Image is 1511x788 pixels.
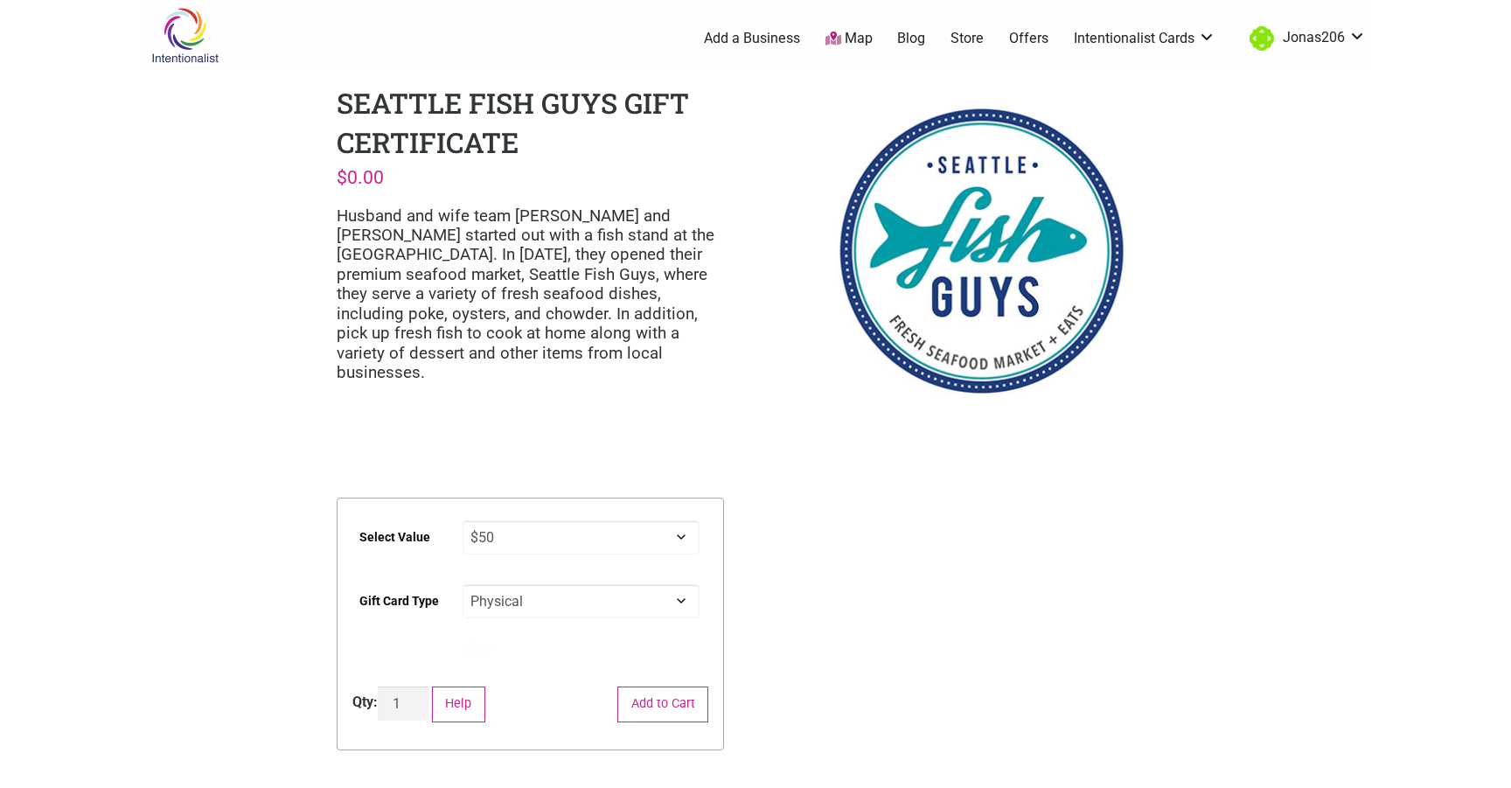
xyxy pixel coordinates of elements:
[337,84,689,161] h1: Seattle Fish Guys Gift Certificate
[463,641,491,655] a: Clear options
[359,582,439,621] label: Gift Card Type
[378,687,428,721] input: Product quantity
[1009,29,1048,48] a: Offers
[352,692,378,713] div: Qty:
[359,518,430,557] label: Select Value
[337,166,384,188] bdi: 0.00
[950,29,984,48] a: Store
[617,687,708,722] button: Add to Cart
[432,687,485,722] button: Help
[337,206,724,383] p: Husband and wife team [PERSON_NAME] and [PERSON_NAME] started out with a fish stand at the [GEOGR...
[143,7,226,64] img: Intentionalist
[337,166,347,188] span: $
[787,84,1174,415] img: SEA_SeattleFishGuys
[1074,29,1215,48] a: Intentionalist Cards
[1241,23,1366,54] a: Jonas206
[704,29,800,48] a: Add a Business
[825,29,873,49] a: Map
[897,29,925,48] a: Blog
